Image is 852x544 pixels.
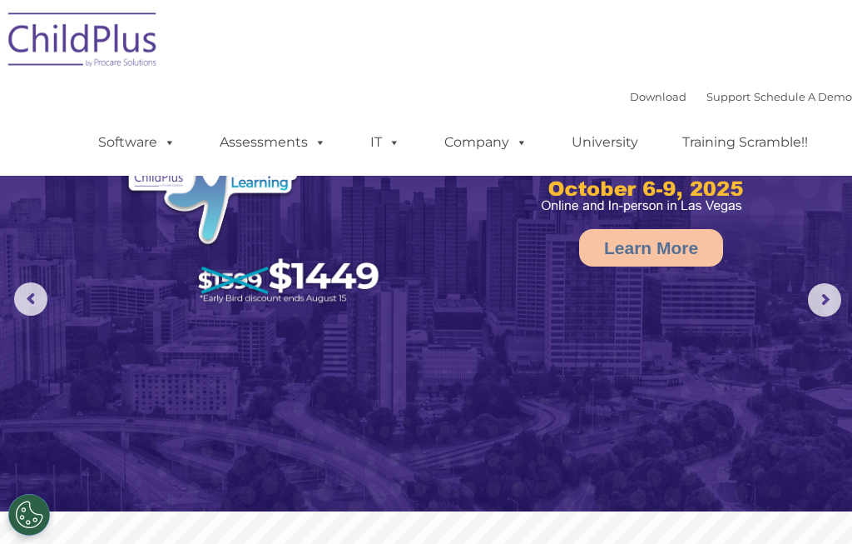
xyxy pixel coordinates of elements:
a: Schedule A Demo [754,90,852,103]
a: Download [630,90,686,103]
a: University [555,126,655,159]
a: Training Scramble!! [666,126,825,159]
button: Cookies Settings [8,494,50,536]
a: Assessments [203,126,343,159]
a: IT [354,126,417,159]
a: Learn More [579,229,723,267]
font: | [630,90,852,103]
a: Software [82,126,192,159]
a: Company [428,126,544,159]
a: Support [706,90,750,103]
